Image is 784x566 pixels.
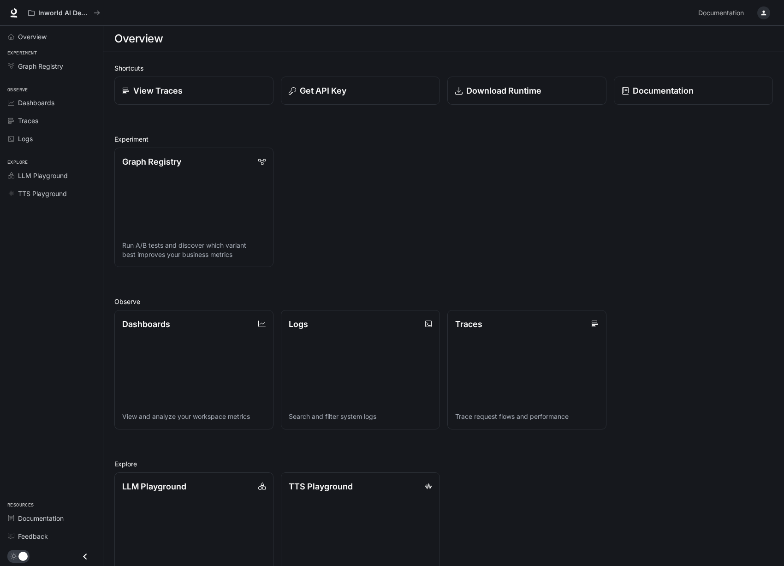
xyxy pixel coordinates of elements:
[698,7,744,19] span: Documentation
[18,61,63,71] span: Graph Registry
[24,4,104,22] button: All workspaces
[4,113,99,129] a: Traces
[633,84,694,97] p: Documentation
[114,134,773,144] h2: Experiment
[18,98,54,107] span: Dashboards
[695,4,751,22] a: Documentation
[455,318,482,330] p: Traces
[614,77,773,105] a: Documentation
[75,547,95,566] button: Close drawer
[281,77,440,105] button: Get API Key
[447,77,606,105] a: Download Runtime
[4,131,99,147] a: Logs
[122,155,181,168] p: Graph Registry
[289,412,432,421] p: Search and filter system logs
[114,148,273,267] a: Graph RegistryRun A/B tests and discover which variant best improves your business metrics
[466,84,541,97] p: Download Runtime
[18,189,67,198] span: TTS Playground
[114,77,273,105] a: View Traces
[4,510,99,526] a: Documentation
[18,171,68,180] span: LLM Playground
[281,310,440,429] a: LogsSearch and filter system logs
[18,531,48,541] span: Feedback
[18,513,64,523] span: Documentation
[114,30,163,48] h1: Overview
[18,32,47,42] span: Overview
[122,241,266,259] p: Run A/B tests and discover which variant best improves your business metrics
[122,412,266,421] p: View and analyze your workspace metrics
[289,480,353,493] p: TTS Playground
[4,167,99,184] a: LLM Playground
[114,297,773,306] h2: Observe
[4,185,99,202] a: TTS Playground
[18,116,38,125] span: Traces
[455,412,599,421] p: Trace request flows and performance
[18,551,28,561] span: Dark mode toggle
[114,459,773,469] h2: Explore
[122,318,170,330] p: Dashboards
[4,95,99,111] a: Dashboards
[114,310,273,429] a: DashboardsView and analyze your workspace metrics
[289,318,308,330] p: Logs
[133,84,183,97] p: View Traces
[300,84,346,97] p: Get API Key
[122,480,186,493] p: LLM Playground
[4,528,99,544] a: Feedback
[114,63,773,73] h2: Shortcuts
[4,29,99,45] a: Overview
[4,58,99,74] a: Graph Registry
[18,134,33,143] span: Logs
[447,310,606,429] a: TracesTrace request flows and performance
[38,9,90,17] p: Inworld AI Demos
